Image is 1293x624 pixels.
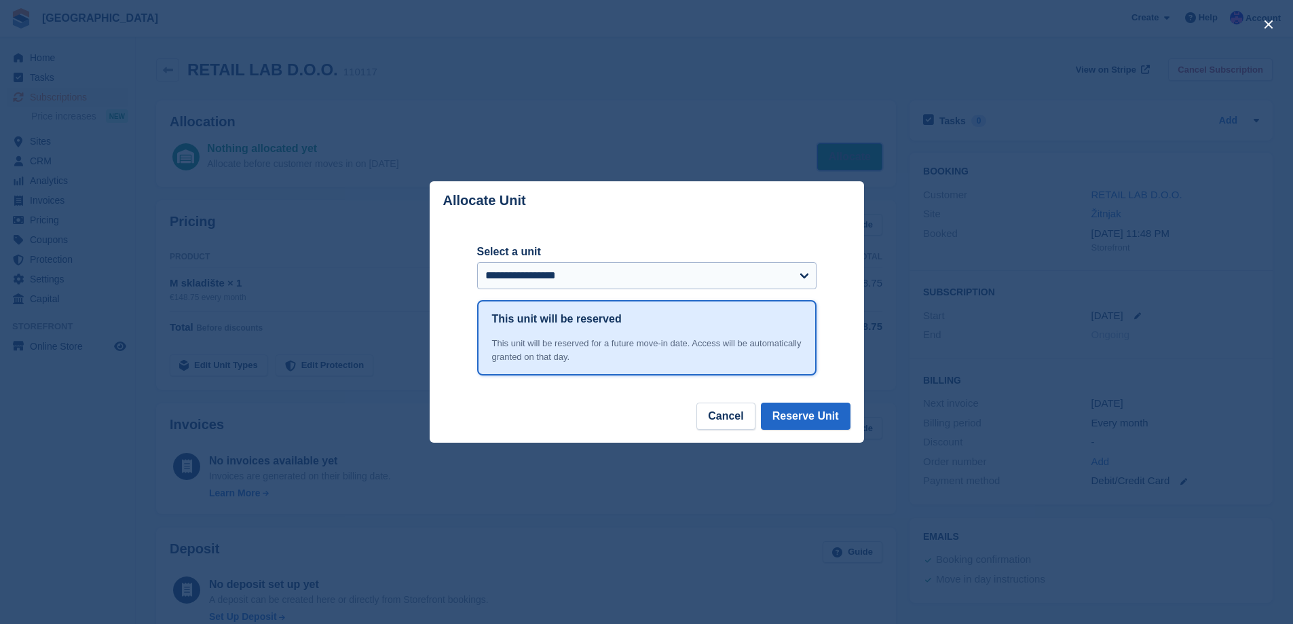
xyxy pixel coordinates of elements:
[761,403,850,430] button: Reserve Unit
[492,311,622,327] h1: This unit will be reserved
[443,193,526,208] p: Allocate Unit
[477,244,817,260] label: Select a unit
[1258,14,1279,35] button: close
[492,337,802,363] div: This unit will be reserved for a future move-in date. Access will be automatically granted on tha...
[696,403,755,430] button: Cancel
